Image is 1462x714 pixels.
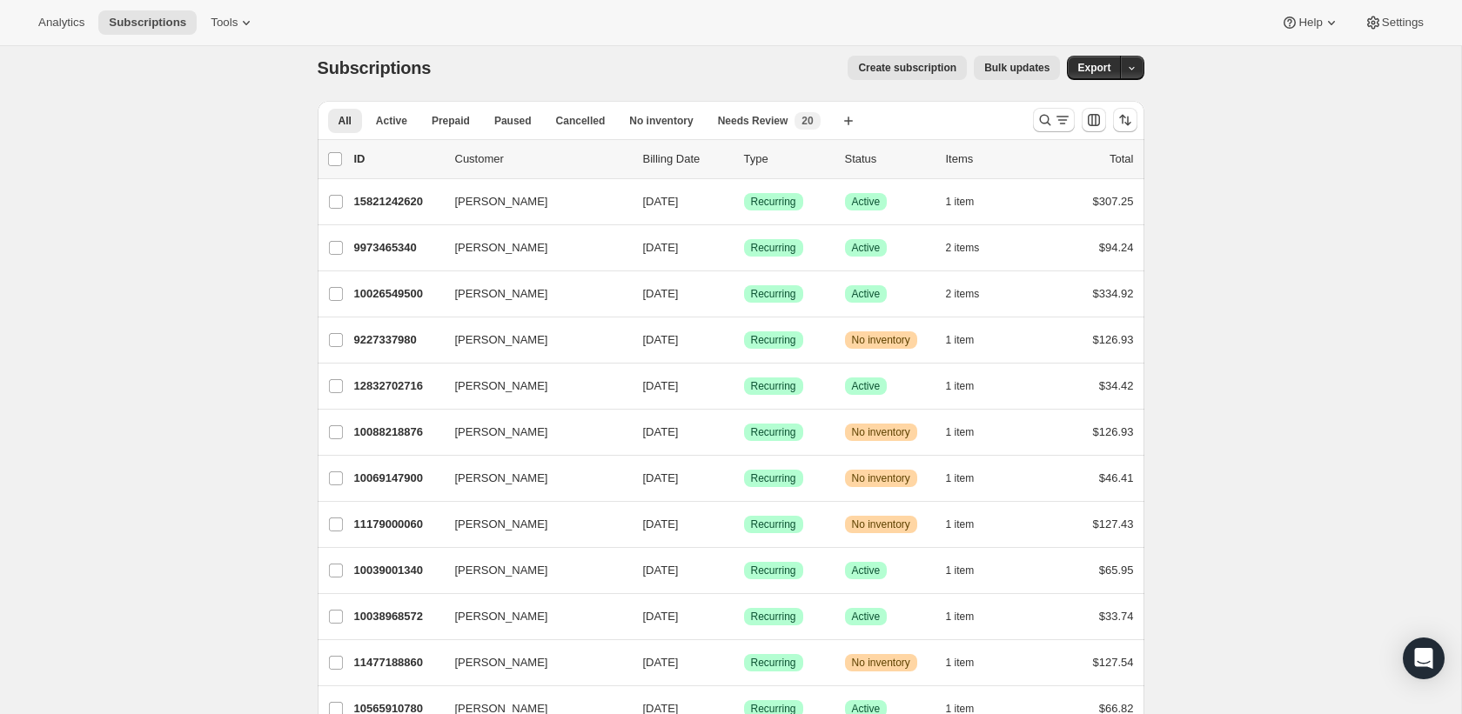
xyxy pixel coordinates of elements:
span: Recurring [751,379,796,393]
span: Subscriptions [318,58,432,77]
span: No inventory [852,656,910,670]
span: $33.74 [1099,610,1134,623]
button: Sort the results [1113,108,1137,132]
span: Recurring [751,333,796,347]
span: Active [376,114,407,128]
span: Paused [494,114,532,128]
div: 10039001340[PERSON_NAME][DATE]SuccessRecurringSuccessActive1 item$65.95 [354,558,1134,583]
span: Active [852,564,881,577]
span: 1 item [946,656,975,670]
button: [PERSON_NAME] [445,234,619,262]
span: Active [852,610,881,624]
button: Bulk updates [974,56,1060,80]
span: No inventory [852,471,910,485]
span: Subscriptions [109,16,186,30]
span: $46.41 [1099,471,1134,484]
button: 1 item [946,466,994,490]
span: No inventory [852,425,910,439]
p: 11477188860 [354,654,441,671]
span: [DATE] [643,333,679,346]
span: 1 item [946,564,975,577]
span: $65.95 [1099,564,1134,577]
p: Customer [455,150,629,168]
span: [DATE] [643,379,679,392]
div: Items [946,150,1033,168]
p: 10026549500 [354,285,441,303]
button: 1 item [946,512,994,537]
span: [DATE] [643,610,679,623]
button: 1 item [946,558,994,583]
span: [DATE] [643,425,679,438]
span: Recurring [751,656,796,670]
span: 1 item [946,333,975,347]
span: [PERSON_NAME] [455,377,548,395]
p: 9973465340 [354,239,441,257]
span: Settings [1382,16,1424,30]
span: [DATE] [643,517,679,530]
button: Analytics [28,10,95,35]
span: Recurring [751,471,796,485]
button: 2 items [946,236,999,260]
span: 2 items [946,287,980,301]
span: $307.25 [1093,195,1134,208]
p: 10039001340 [354,562,441,579]
div: 9227337980[PERSON_NAME][DATE]SuccessRecurringWarningNo inventory1 item$126.93 [354,328,1134,352]
div: 11179000060[PERSON_NAME][DATE]SuccessRecurringWarningNo inventory1 item$127.43 [354,512,1134,537]
span: [PERSON_NAME] [455,516,548,533]
button: [PERSON_NAME] [445,280,619,308]
span: Active [852,241,881,255]
span: $334.92 [1093,287,1134,300]
span: Active [852,195,881,209]
span: 2 items [946,241,980,255]
span: [DATE] [643,656,679,669]
span: No inventory [629,114,693,128]
span: Recurring [751,517,796,531]
div: 9973465340[PERSON_NAME][DATE]SuccessRecurringSuccessActive2 items$94.24 [354,236,1134,260]
p: Total [1110,150,1133,168]
span: Prepaid [432,114,470,128]
button: Settings [1354,10,1434,35]
button: Export [1067,56,1121,80]
span: [PERSON_NAME] [455,470,548,487]
span: [PERSON_NAME] [455,424,548,441]
span: $126.93 [1093,425,1134,438]
span: Recurring [751,287,796,301]
div: 15821242620[PERSON_NAME][DATE]SuccessRecurringSuccessActive1 item$307.25 [354,190,1134,214]
span: [PERSON_NAME] [455,193,548,210]
div: 10088218876[PERSON_NAME][DATE]SuccessRecurringWarningNo inventory1 item$126.93 [354,420,1134,444]
span: [DATE] [643,195,679,208]
span: No inventory [852,333,910,347]
button: 1 item [946,190,994,214]
span: 1 item [946,195,975,209]
span: Analytics [38,16,84,30]
span: Active [852,379,881,393]
p: 11179000060 [354,516,441,533]
span: $94.24 [1099,241,1134,254]
p: Billing Date [643,150,730,168]
p: 10038968572 [354,608,441,625]
span: [DATE] [643,471,679,484]
button: [PERSON_NAME] [445,510,619,538]
div: 10038968572[PERSON_NAME][DATE]SuccessRecurringSuccessActive1 item$33.74 [354,604,1134,629]
span: [PERSON_NAME] [455,285,548,303]
p: ID [354,150,441,168]
p: Status [845,150,932,168]
button: 1 item [946,420,994,444]
span: Tools [211,16,238,30]
div: Type [744,150,831,168]
p: 15821242620 [354,193,441,210]
button: 1 item [946,604,994,629]
span: No inventory [852,517,910,531]
button: Subscriptions [98,10,197,35]
span: [PERSON_NAME] [455,562,548,579]
button: Create new view [835,109,862,133]
span: Active [852,287,881,301]
button: 1 item [946,651,994,675]
span: [DATE] [643,564,679,577]
div: 10069147900[PERSON_NAME][DATE]SuccessRecurringWarningNo inventory1 item$46.41 [354,466,1134,490]
button: [PERSON_NAME] [445,464,619,492]
span: $126.93 [1093,333,1134,346]
span: Recurring [751,564,796,577]
button: Customize table column order and visibility [1082,108,1106,132]
button: 1 item [946,328,994,352]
